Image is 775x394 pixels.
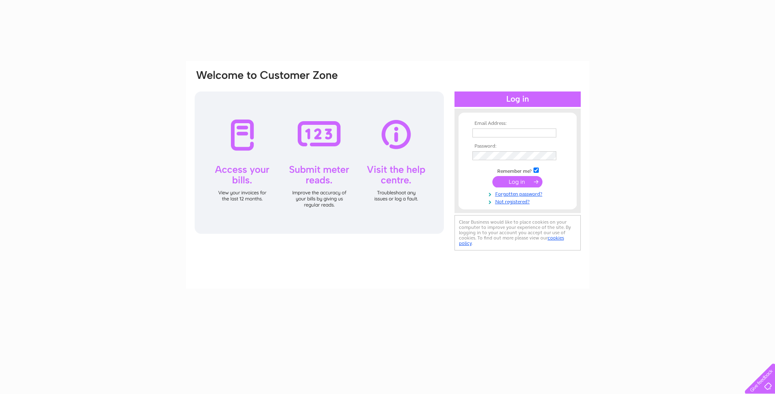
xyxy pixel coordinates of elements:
[470,166,565,174] td: Remember me?
[459,235,564,246] a: cookies policy
[472,197,565,205] a: Not registered?
[470,121,565,126] th: Email Address:
[454,215,581,250] div: Clear Business would like to place cookies on your computer to improve your experience of the sit...
[492,176,542,187] input: Submit
[472,189,565,197] a: Forgotten password?
[470,144,565,149] th: Password:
